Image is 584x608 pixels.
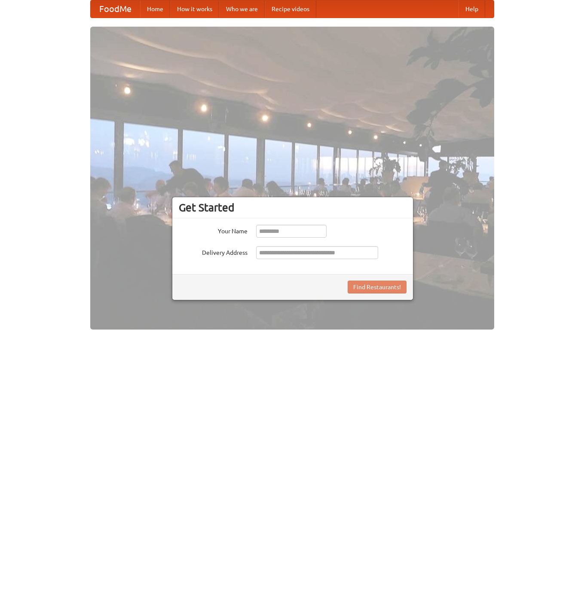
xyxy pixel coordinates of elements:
[179,225,248,235] label: Your Name
[179,246,248,257] label: Delivery Address
[219,0,265,18] a: Who we are
[170,0,219,18] a: How it works
[348,281,407,293] button: Find Restaurants!
[179,201,407,214] h3: Get Started
[265,0,316,18] a: Recipe videos
[91,0,140,18] a: FoodMe
[140,0,170,18] a: Home
[459,0,485,18] a: Help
